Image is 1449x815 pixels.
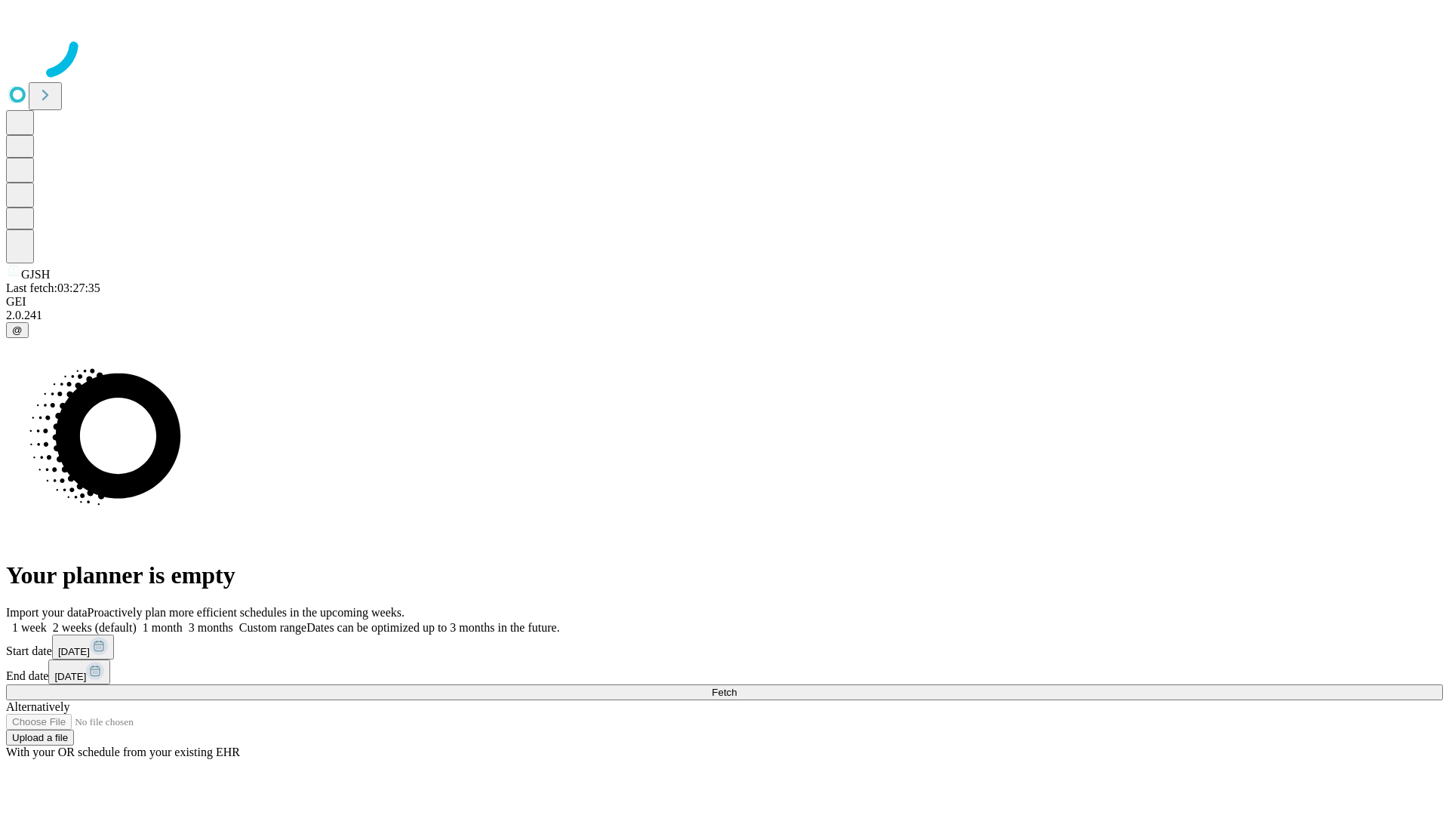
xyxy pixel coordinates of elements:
[54,671,86,682] span: [DATE]
[6,684,1443,700] button: Fetch
[6,635,1443,660] div: Start date
[6,606,88,619] span: Import your data
[306,621,559,634] span: Dates can be optimized up to 3 months in the future.
[88,606,405,619] span: Proactively plan more efficient schedules in the upcoming weeks.
[6,295,1443,309] div: GEI
[52,635,114,660] button: [DATE]
[12,324,23,336] span: @
[6,700,69,713] span: Alternatively
[143,621,183,634] span: 1 month
[21,268,50,281] span: GJSH
[6,309,1443,322] div: 2.0.241
[6,730,74,746] button: Upload a file
[239,621,306,634] span: Custom range
[58,646,90,657] span: [DATE]
[6,322,29,338] button: @
[12,621,47,634] span: 1 week
[6,746,240,758] span: With your OR schedule from your existing EHR
[6,660,1443,684] div: End date
[6,281,100,294] span: Last fetch: 03:27:35
[53,621,137,634] span: 2 weeks (default)
[6,561,1443,589] h1: Your planner is empty
[48,660,110,684] button: [DATE]
[189,621,233,634] span: 3 months
[712,687,737,698] span: Fetch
